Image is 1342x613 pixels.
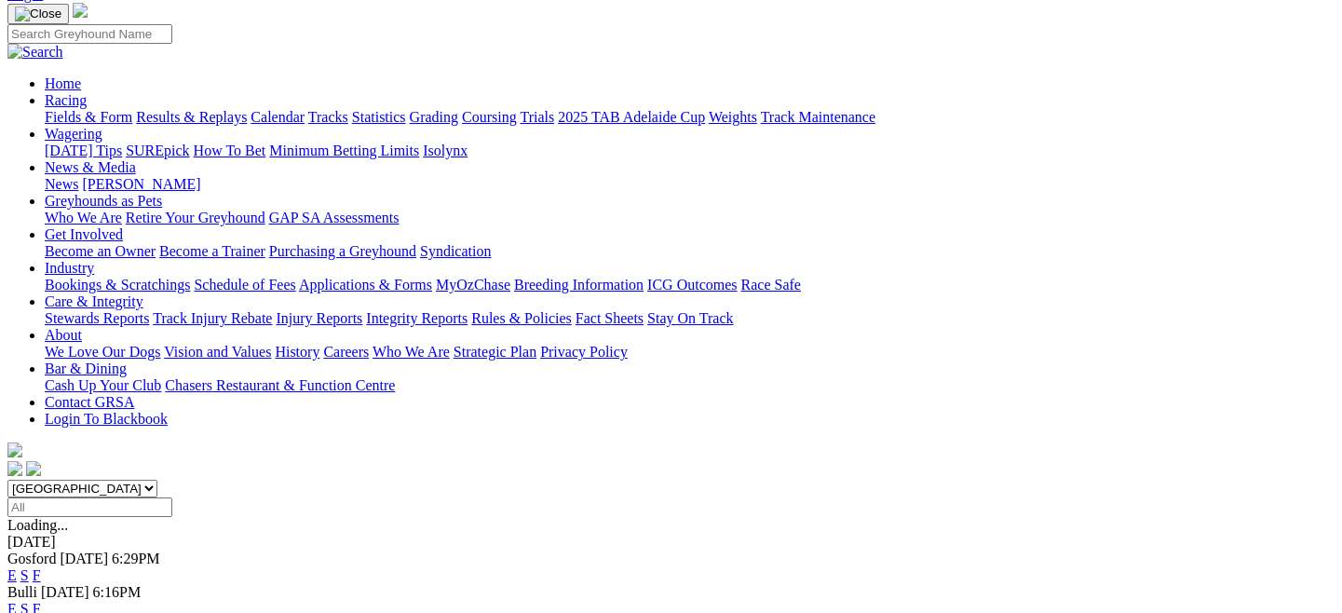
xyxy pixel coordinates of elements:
[159,243,265,259] a: Become a Trainer
[471,310,572,326] a: Rules & Policies
[420,243,491,259] a: Syndication
[45,143,1335,159] div: Wagering
[45,176,1335,193] div: News & Media
[576,310,644,326] a: Fact Sheets
[308,109,348,125] a: Tracks
[410,109,458,125] a: Grading
[7,567,17,583] a: E
[7,443,22,457] img: logo-grsa-white.png
[45,109,132,125] a: Fields & Form
[45,361,127,376] a: Bar & Dining
[45,327,82,343] a: About
[352,109,406,125] a: Statistics
[251,109,305,125] a: Calendar
[153,310,272,326] a: Track Injury Rebate
[761,109,875,125] a: Track Maintenance
[45,243,1335,260] div: Get Involved
[45,210,122,225] a: Who We Are
[45,377,1335,394] div: Bar & Dining
[60,551,108,566] span: [DATE]
[136,109,247,125] a: Results & Replays
[45,344,1335,361] div: About
[462,109,517,125] a: Coursing
[45,344,160,360] a: We Love Our Dogs
[7,551,56,566] span: Gosford
[194,143,266,158] a: How To Bet
[647,310,733,326] a: Stay On Track
[164,344,271,360] a: Vision and Values
[7,44,63,61] img: Search
[45,109,1335,126] div: Racing
[45,159,136,175] a: News & Media
[26,461,41,476] img: twitter.svg
[514,277,644,293] a: Breeding Information
[45,277,1335,293] div: Industry
[45,377,161,393] a: Cash Up Your Club
[112,551,160,566] span: 6:29PM
[323,344,369,360] a: Careers
[276,310,362,326] a: Injury Reports
[82,176,200,192] a: [PERSON_NAME]
[45,293,143,309] a: Care & Integrity
[45,411,168,427] a: Login To Blackbook
[45,75,81,91] a: Home
[740,277,800,293] a: Race Safe
[269,243,416,259] a: Purchasing a Greyhound
[520,109,554,125] a: Trials
[165,377,395,393] a: Chasers Restaurant & Function Centre
[45,310,1335,327] div: Care & Integrity
[126,143,189,158] a: SUREpick
[33,567,41,583] a: F
[7,4,69,24] button: Toggle navigation
[45,277,190,293] a: Bookings & Scratchings
[126,210,265,225] a: Retire Your Greyhound
[45,243,156,259] a: Become an Owner
[7,497,172,517] input: Select date
[423,143,468,158] a: Isolynx
[73,3,88,18] img: logo-grsa-white.png
[436,277,510,293] a: MyOzChase
[194,277,295,293] a: Schedule of Fees
[45,394,134,410] a: Contact GRSA
[709,109,757,125] a: Weights
[45,176,78,192] a: News
[45,92,87,108] a: Racing
[269,210,400,225] a: GAP SA Assessments
[20,567,29,583] a: S
[7,24,172,44] input: Search
[45,193,162,209] a: Greyhounds as Pets
[269,143,419,158] a: Minimum Betting Limits
[7,584,37,600] span: Bulli
[45,143,122,158] a: [DATE] Tips
[7,534,1335,551] div: [DATE]
[647,277,737,293] a: ICG Outcomes
[373,344,450,360] a: Who We Are
[45,126,102,142] a: Wagering
[7,461,22,476] img: facebook.svg
[45,310,149,326] a: Stewards Reports
[7,517,68,533] span: Loading...
[41,584,89,600] span: [DATE]
[15,7,61,21] img: Close
[540,344,628,360] a: Privacy Policy
[275,344,319,360] a: History
[454,344,536,360] a: Strategic Plan
[558,109,705,125] a: 2025 TAB Adelaide Cup
[366,310,468,326] a: Integrity Reports
[45,210,1335,226] div: Greyhounds as Pets
[299,277,432,293] a: Applications & Forms
[93,584,142,600] span: 6:16PM
[45,226,123,242] a: Get Involved
[45,260,94,276] a: Industry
